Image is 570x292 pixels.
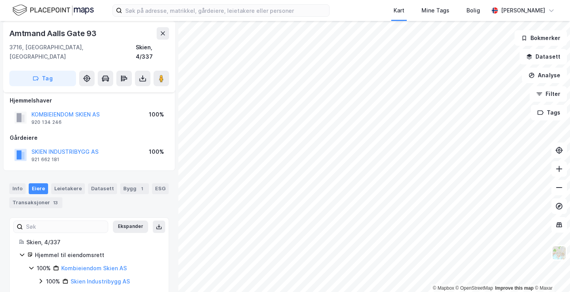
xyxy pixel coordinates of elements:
[515,30,567,46] button: Bokmerker
[501,6,545,15] div: [PERSON_NAME]
[113,221,148,233] button: Ekspander
[46,277,60,286] div: 100%
[51,183,85,194] div: Leietakere
[122,5,329,16] input: Søk på adresse, matrikkel, gårdeiere, leietakere eller personer
[12,3,94,17] img: logo.f888ab2527a4732fd821a326f86c7f29.svg
[9,183,26,194] div: Info
[456,285,493,291] a: OpenStreetMap
[35,250,159,260] div: Hjemmel til eiendomsrett
[9,71,76,86] button: Tag
[138,185,146,193] div: 1
[9,43,136,61] div: 3716, [GEOGRAPHIC_DATA], [GEOGRAPHIC_DATA]
[394,6,404,15] div: Kart
[31,119,62,125] div: 920 134 246
[495,285,534,291] a: Improve this map
[520,49,567,64] button: Datasett
[26,238,159,247] div: Skien, 4/337
[433,285,454,291] a: Mapbox
[466,6,480,15] div: Bolig
[10,133,169,143] div: Gårdeiere
[29,183,48,194] div: Eiere
[149,147,164,156] div: 100%
[23,221,108,233] input: Søk
[9,27,98,40] div: Amtmand Aalls Gate 93
[10,96,169,105] div: Hjemmelshaver
[52,199,59,207] div: 13
[421,6,449,15] div: Mine Tags
[136,43,169,61] div: Skien, 4/337
[61,265,127,271] a: Kombieiendom Skien AS
[531,105,567,120] button: Tags
[120,183,149,194] div: Bygg
[152,183,169,194] div: ESG
[531,255,570,292] div: Kontrollprogram for chat
[31,156,59,163] div: 921 662 181
[37,264,51,273] div: 100%
[88,183,117,194] div: Datasett
[9,197,62,208] div: Transaksjoner
[552,245,567,260] img: Z
[531,255,570,292] iframe: Chat Widget
[149,110,164,119] div: 100%
[530,86,567,102] button: Filter
[522,68,567,83] button: Analyse
[71,278,130,285] a: Skien Industribygg AS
